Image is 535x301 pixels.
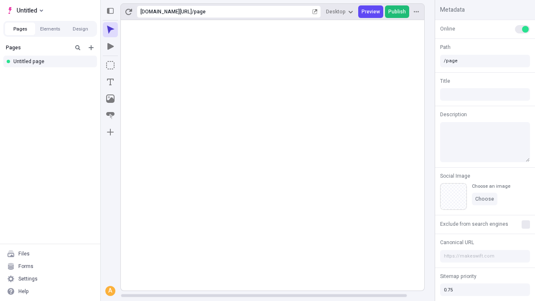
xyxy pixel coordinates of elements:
[103,74,118,89] button: Text
[440,273,476,280] span: Sitemap priority
[326,8,346,15] span: Desktop
[475,196,494,202] span: Choose
[440,111,467,118] span: Description
[472,183,510,189] div: Choose an image
[323,5,357,18] button: Desktop
[440,250,530,263] input: https://makeswift.com
[358,5,383,18] button: Preview
[194,8,311,15] div: page
[440,43,451,51] span: Path
[472,193,497,205] button: Choose
[106,287,115,295] div: A
[388,8,406,15] span: Publish
[65,23,95,35] button: Design
[6,44,69,51] div: Pages
[5,23,35,35] button: Pages
[35,23,65,35] button: Elements
[18,275,38,282] div: Settings
[385,5,409,18] button: Publish
[13,58,90,65] div: Untitled page
[103,91,118,106] button: Image
[17,5,37,15] span: Untitled
[103,108,118,123] button: Button
[140,8,192,15] div: [URL][DOMAIN_NAME]
[440,220,508,228] span: Exclude from search engines
[103,58,118,73] button: Box
[86,43,96,53] button: Add new
[18,263,33,270] div: Forms
[18,250,30,257] div: Files
[18,288,29,295] div: Help
[440,25,455,33] span: Online
[192,8,194,15] div: /
[3,4,46,17] button: Select site
[440,77,450,85] span: Title
[440,239,474,246] span: Canonical URL
[440,172,470,180] span: Social Image
[362,8,380,15] span: Preview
